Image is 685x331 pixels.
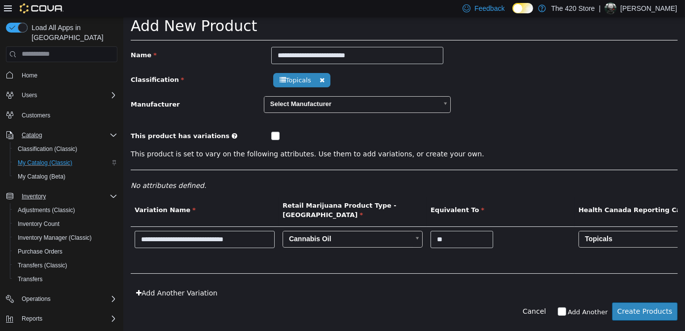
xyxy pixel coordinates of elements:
span: Purchase Orders [14,246,117,257]
p: | [599,2,601,14]
span: Catalog [22,131,42,139]
span: Adjustments (Classic) [14,204,117,216]
span: Equivalent To [307,189,361,197]
a: Adjustments (Classic) [14,204,79,216]
span: Manufacturer [7,84,56,91]
span: Catalog [18,129,117,141]
button: Operations [18,293,55,305]
em: No attributes defined. [7,165,83,173]
span: Dark Mode [512,13,513,14]
span: Home [18,69,117,81]
span: Topicals [456,215,582,230]
a: Transfers [14,273,46,285]
span: Users [18,89,117,101]
a: Select Manufacturer [141,79,328,96]
button: Inventory Count [10,217,121,231]
a: Inventory Count [14,218,64,230]
a: Customers [18,110,54,121]
a: Topicals [455,214,595,231]
span: My Catalog (Classic) [14,157,117,169]
span: Classification (Classic) [14,143,117,155]
a: My Catalog (Beta) [14,171,70,183]
p: This product is set to vary on the following attributes. Use them to add variations, or create yo... [7,132,554,143]
span: My Catalog (Beta) [14,171,117,183]
span: Transfers [18,275,42,283]
button: Transfers [10,272,121,286]
button: My Catalog (Classic) [10,156,121,170]
p: The 420 Store [551,2,595,14]
a: Inventory Manager (Classic) [14,232,96,244]
button: Reports [2,312,121,326]
span: Retail Marijuana Product Type - [GEOGRAPHIC_DATA] [159,185,273,202]
button: Operations [2,292,121,306]
span: Add New Product [7,0,134,18]
span: Name [7,35,34,42]
span: Variation Name [11,189,72,197]
span: Inventory Count [18,220,60,228]
span: Load All Apps in [GEOGRAPHIC_DATA] [28,23,117,42]
span: Classification (Classic) [18,145,77,153]
a: Cannabis Oil [159,214,299,231]
button: Purchase Orders [10,245,121,258]
span: Cannabis Oil [160,215,286,230]
a: Home [18,70,41,81]
button: Transfers (Classic) [10,258,121,272]
span: Inventory [18,190,117,202]
button: Classification (Classic) [10,142,121,156]
button: Home [2,68,121,82]
span: Health Canada Reporting Category [455,189,586,197]
span: Reports [18,313,117,325]
span: Customers [22,111,50,119]
span: Transfers (Classic) [18,261,67,269]
span: Operations [18,293,117,305]
button: Reports [18,313,46,325]
a: Classification (Classic) [14,143,81,155]
span: This product has variations [7,115,106,123]
a: My Catalog (Classic) [14,157,76,169]
button: Create Products [489,286,554,304]
span: Reports [22,315,42,323]
span: Home [22,72,37,79]
span: Select Manufacturer [141,80,315,95]
span: Classification [7,59,61,67]
span: Inventory Count [14,218,117,230]
img: Cova [20,3,64,13]
span: Transfers [14,273,117,285]
a: Transfers (Classic) [14,259,71,271]
span: Adjustments (Classic) [18,206,75,214]
button: Inventory Manager (Classic) [10,231,121,245]
span: Purchase Orders [18,248,63,256]
span: Transfers (Classic) [14,259,117,271]
span: Inventory Manager (Classic) [14,232,117,244]
button: Cancel [399,286,428,304]
button: Catalog [18,129,46,141]
span: Topicals [150,56,207,71]
span: Operations [22,295,51,303]
button: Customers [2,108,121,122]
button: Inventory [18,190,50,202]
button: Users [18,89,41,101]
button: Users [2,88,121,102]
button: Inventory [2,189,121,203]
span: Customers [18,109,117,121]
span: Inventory Manager (Classic) [18,234,92,242]
button: My Catalog (Beta) [10,170,121,184]
a: Add Another Variation [7,267,100,286]
span: Inventory [22,192,46,200]
span: Users [22,91,37,99]
p: [PERSON_NAME] [620,2,677,14]
button: Adjustments (Classic) [10,203,121,217]
div: Jeroen Brasz [605,2,616,14]
span: My Catalog (Classic) [18,159,72,167]
input: Dark Mode [512,3,533,13]
a: Purchase Orders [14,246,67,257]
label: Add Another [444,291,484,300]
span: Feedback [474,3,505,13]
button: Catalog [2,128,121,142]
span: My Catalog (Beta) [18,173,66,181]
